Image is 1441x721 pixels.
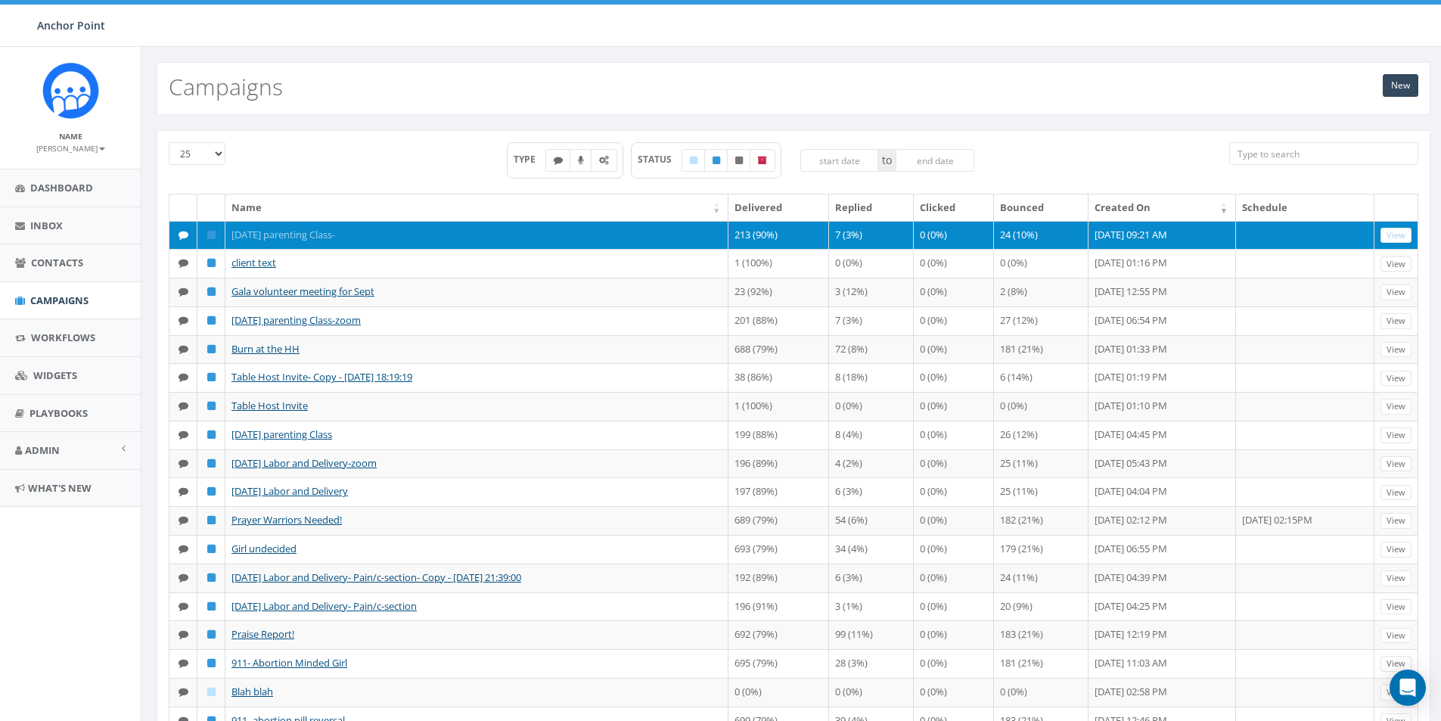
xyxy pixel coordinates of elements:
[994,449,1089,478] td: 25 (11%)
[994,392,1089,421] td: 0 (0%)
[750,149,775,172] label: Archived
[1380,570,1411,586] a: View
[1089,535,1236,564] td: [DATE] 06:55 PM
[179,601,188,611] i: Text SMS
[728,477,829,506] td: 197 (89%)
[914,592,994,621] td: 0 (0%)
[207,544,216,554] i: Published
[829,363,913,392] td: 8 (18%)
[728,564,829,592] td: 192 (89%)
[578,156,584,165] i: Ringless Voice Mail
[1089,477,1236,506] td: [DATE] 04:04 PM
[179,315,188,325] i: Text SMS
[728,194,829,221] th: Delivered
[179,258,188,268] i: Text SMS
[728,249,829,278] td: 1 (100%)
[179,573,188,583] i: Text SMS
[994,306,1089,335] td: 27 (12%)
[1380,656,1411,672] a: View
[599,156,609,165] i: Automated Message
[994,194,1089,221] th: Bounced
[728,506,829,535] td: 689 (79%)
[638,153,682,166] span: STATUS
[179,658,188,668] i: Text SMS
[914,335,994,364] td: 0 (0%)
[1380,284,1411,300] a: View
[59,131,82,141] small: Name
[1089,249,1236,278] td: [DATE] 01:16 PM
[207,258,216,268] i: Published
[231,599,417,613] a: [DATE] Labor and Delivery- Pain/c-section
[728,306,829,335] td: 201 (88%)
[207,515,216,525] i: Published
[1383,74,1418,97] a: New
[829,392,913,421] td: 0 (0%)
[1089,421,1236,449] td: [DATE] 04:45 PM
[1089,306,1236,335] td: [DATE] 06:54 PM
[207,601,216,611] i: Published
[1380,313,1411,329] a: View
[36,143,105,154] small: [PERSON_NAME]
[914,620,994,649] td: 0 (0%)
[728,335,829,364] td: 688 (79%)
[231,256,276,269] a: client text
[591,149,617,172] label: Automated Message
[1380,628,1411,644] a: View
[914,194,994,221] th: Clicked
[994,249,1089,278] td: 0 (0%)
[28,481,92,495] span: What's New
[994,421,1089,449] td: 26 (12%)
[231,542,297,555] a: Girl undecided
[207,486,216,496] i: Published
[1380,485,1411,501] a: View
[1089,392,1236,421] td: [DATE] 01:10 PM
[179,344,188,354] i: Text SMS
[735,156,743,165] i: Unpublished
[994,278,1089,306] td: 2 (8%)
[704,149,728,172] label: Published
[1380,399,1411,415] a: View
[994,506,1089,535] td: 182 (21%)
[179,230,188,240] i: Text SMS
[231,456,377,470] a: [DATE] Labor and Delivery-zoom
[570,149,592,172] label: Ringless Voice Mail
[231,513,342,527] a: Prayer Warriors Needed!
[231,284,374,298] a: Gala volunteer meeting for Sept
[231,484,348,498] a: [DATE] Labor and Delivery
[994,535,1089,564] td: 179 (21%)
[1089,221,1236,250] td: [DATE] 09:21 AM
[728,278,829,306] td: 23 (92%)
[829,678,913,707] td: 0 (0%)
[514,153,546,166] span: TYPE
[829,564,913,592] td: 6 (3%)
[207,573,216,583] i: Published
[829,449,913,478] td: 4 (2%)
[231,570,521,584] a: [DATE] Labor and Delivery- Pain/c-section- Copy - [DATE] 21:39:00
[545,149,571,172] label: Text SMS
[914,306,994,335] td: 0 (0%)
[207,344,216,354] i: Published
[829,306,913,335] td: 7 (3%)
[914,535,994,564] td: 0 (0%)
[1380,256,1411,272] a: View
[728,392,829,421] td: 1 (100%)
[914,278,994,306] td: 0 (0%)
[179,544,188,554] i: Text SMS
[1236,506,1374,535] td: [DATE] 02:15PM
[829,477,913,506] td: 6 (3%)
[207,430,216,440] i: Published
[914,649,994,678] td: 0 (0%)
[207,372,216,382] i: Published
[179,372,188,382] i: Text SMS
[231,627,294,641] a: Praise Report!
[914,392,994,421] td: 0 (0%)
[231,228,335,241] a: [DATE] parenting Class-
[994,221,1089,250] td: 24 (10%)
[994,363,1089,392] td: 6 (14%)
[994,564,1089,592] td: 24 (11%)
[1089,506,1236,535] td: [DATE] 02:12 PM
[728,221,829,250] td: 213 (90%)
[1089,194,1236,221] th: Created On: activate to sort column ascending
[728,620,829,649] td: 692 (79%)
[829,221,913,250] td: 7 (3%)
